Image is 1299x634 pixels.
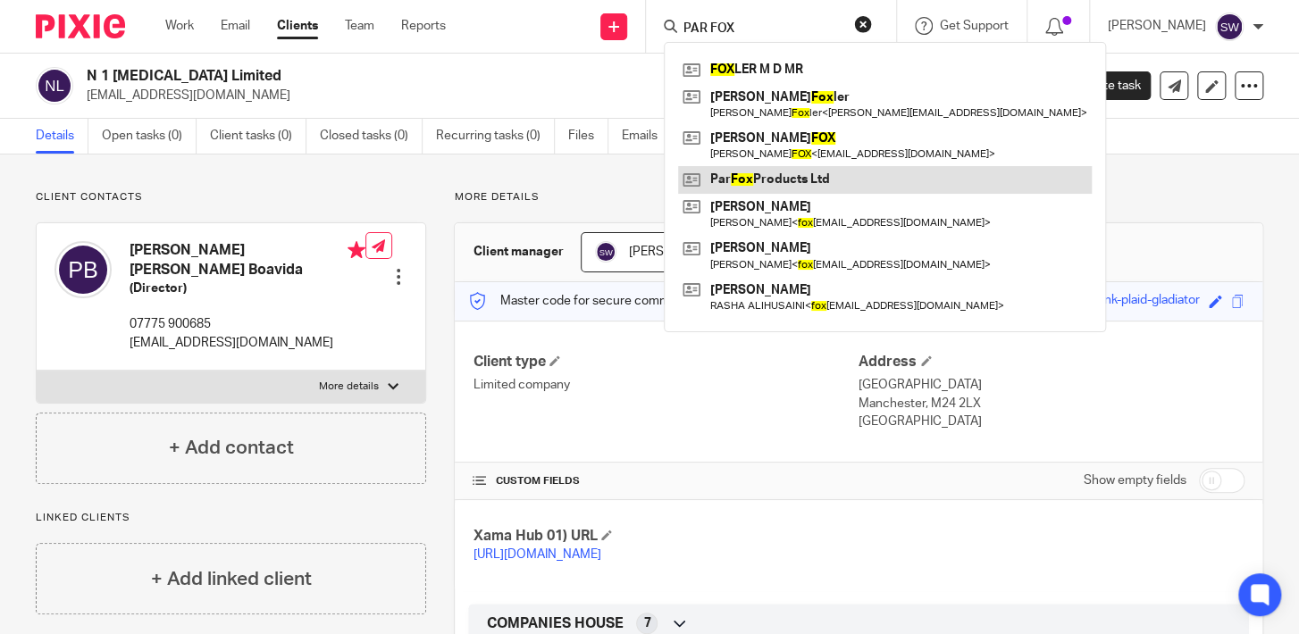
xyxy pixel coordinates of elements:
p: Client contacts [36,190,426,204]
label: Show empty fields [1084,471,1186,489]
h4: + Add linked client [151,565,312,593]
h4: Address [859,353,1245,371]
a: Emails [622,119,672,154]
img: svg%3E [54,241,112,298]
img: svg%3E [1215,13,1244,41]
a: Recurring tasks (0) [436,119,555,154]
a: Team [345,17,374,35]
span: 7 [643,614,650,632]
div: vegan-pink-plaid-gladiator [1056,291,1200,312]
h3: Client manager [473,243,563,261]
p: 07775 900685 [130,315,365,333]
p: Master code for secure communications and files [468,292,776,310]
a: Files [568,119,608,154]
i: Primary [348,241,365,259]
h2: N 1 [MEDICAL_DATA] Limited [87,67,834,86]
a: [URL][DOMAIN_NAME] [473,548,600,561]
input: Search [682,21,842,38]
a: Closed tasks (0) [320,119,423,154]
a: Details [36,119,88,154]
a: Email [221,17,250,35]
img: svg%3E [36,67,73,104]
p: Limited company [473,376,859,394]
p: More details [319,380,379,394]
p: [EMAIL_ADDRESS][DOMAIN_NAME] [130,334,365,352]
a: Open tasks (0) [102,119,197,154]
h5: (Director) [130,279,365,297]
a: Reports [401,17,446,35]
h4: Client type [473,353,859,371]
h4: CUSTOM FIELDS [473,474,859,488]
img: Pixie [36,14,125,38]
h4: + Add contact [169,434,294,462]
p: Manchester, M24 2LX [859,395,1245,413]
p: [GEOGRAPHIC_DATA] [859,376,1245,394]
a: Client tasks (0) [210,119,306,154]
p: [EMAIL_ADDRESS][DOMAIN_NAME] [87,87,1020,104]
span: Get Support [940,20,1009,32]
span: [PERSON_NAME] [628,246,726,258]
h4: [PERSON_NAME] [PERSON_NAME] Boavida [130,241,365,279]
img: svg%3E [595,241,616,263]
p: [PERSON_NAME] [1108,17,1206,35]
a: Clients [277,17,318,35]
p: More details [454,190,1263,204]
span: COMPANIES HOUSE [486,614,623,633]
h4: Xama Hub 01) URL [473,527,859,546]
p: [GEOGRAPHIC_DATA] [859,413,1245,430]
button: Clear [854,15,872,33]
p: Linked clients [36,511,426,525]
a: Work [165,17,194,35]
